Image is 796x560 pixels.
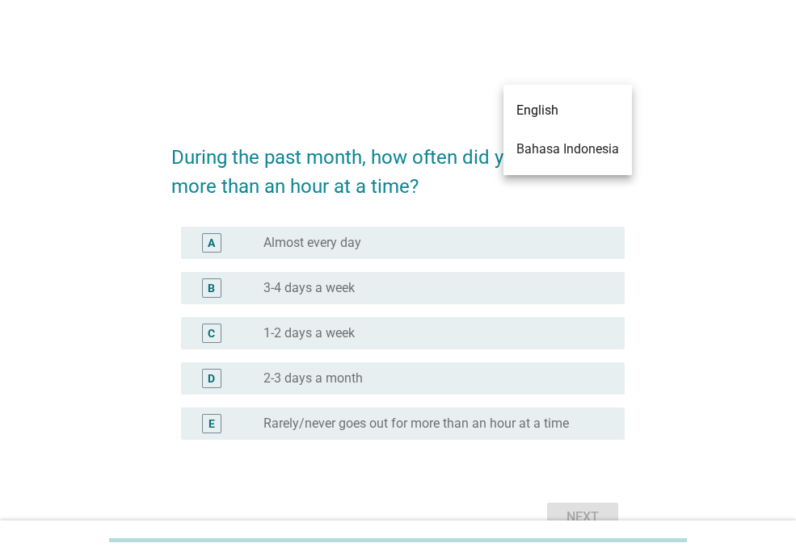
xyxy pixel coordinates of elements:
div: B [208,279,215,296]
div: A [208,234,215,251]
div: Bahasa Indonesia [516,140,619,159]
label: 3-4 days a week [263,280,355,296]
label: Rarely/never goes out for more than an hour at a time [263,416,569,432]
label: 2-3 days a month [263,370,363,387]
div: E [208,415,215,432]
div: C [208,324,215,341]
div: English [516,101,619,120]
div: D [208,370,215,387]
label: Almost every day [263,235,361,251]
h2: During the past month, how often did you go out for more than an hour at a time? [171,127,625,201]
label: 1-2 days a week [263,325,355,341]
